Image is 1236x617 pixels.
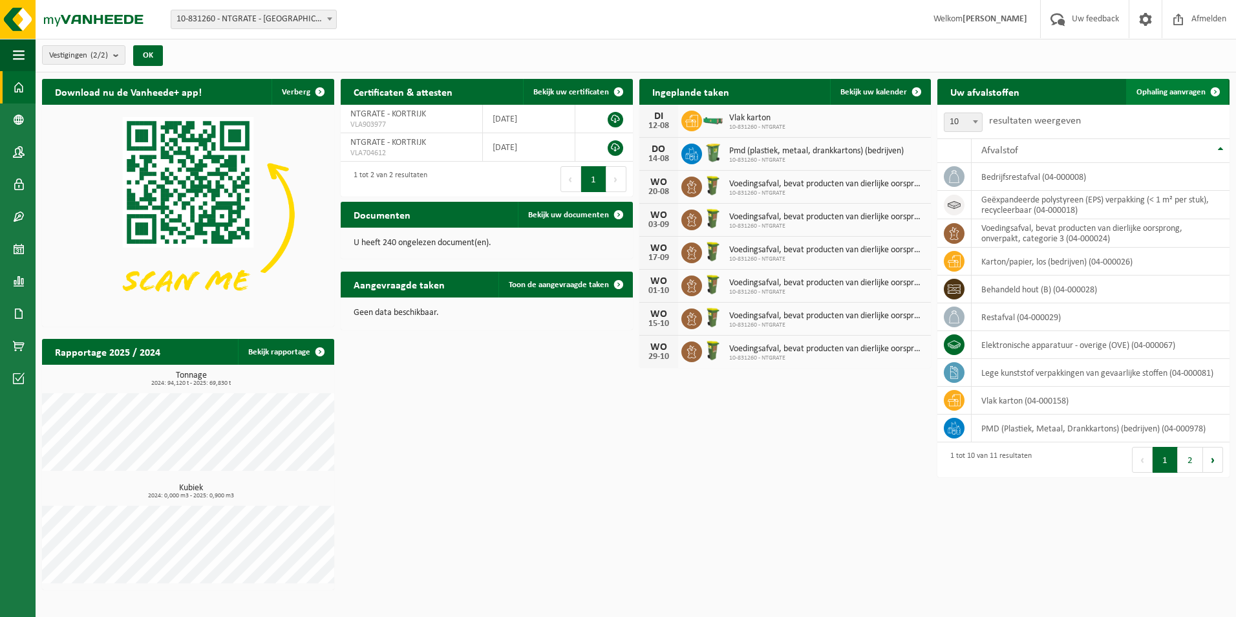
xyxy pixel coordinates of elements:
[1126,79,1228,105] a: Ophaling aanvragen
[518,202,632,228] a: Bekijk uw documenten
[533,88,609,96] span: Bekijk uw certificaten
[729,288,925,296] span: 10-831260 - NTGRATE
[702,175,724,197] img: WB-0060-HPE-GN-50
[729,179,925,189] span: Voedingsafval, bevat producten van dierlijke oorsprong, onverpakt, categorie 3
[1203,447,1223,473] button: Next
[341,202,423,227] h2: Documenten
[49,46,108,65] span: Vestigingen
[702,114,724,125] img: HK-XC-10-GN-00
[171,10,336,28] span: 10-831260 - NTGRATE - KORTRIJK
[963,14,1027,24] strong: [PERSON_NAME]
[560,166,581,192] button: Previous
[972,191,1230,219] td: geëxpandeerde polystyreen (EPS) verpakking (< 1 m² per stuk), recycleerbaar (04-000018)
[350,138,426,147] span: NTGRATE - KORTRIJK
[1153,447,1178,473] button: 1
[729,321,925,329] span: 10-831260 - NTGRATE
[702,142,724,164] img: WB-0240-HPE-GN-50
[354,308,620,318] p: Geen data beschikbaar.
[646,287,672,296] div: 01-10
[989,116,1081,126] label: resultaten weergeven
[972,248,1230,276] td: karton/papier, los (bedrijven) (04-000026)
[972,387,1230,415] td: vlak karton (04-000158)
[646,221,672,230] div: 03-09
[42,79,215,104] h2: Download nu de Vanheede+ app!
[646,319,672,329] div: 15-10
[48,380,334,387] span: 2024: 94,120 t - 2025: 69,830 t
[944,113,983,132] span: 10
[729,146,904,157] span: Pmd (plastiek, metaal, drankkartons) (bedrijven)
[729,124,785,131] span: 10-831260 - NTGRATE
[272,79,333,105] button: Verberg
[646,122,672,131] div: 12-08
[729,255,925,263] span: 10-831260 - NTGRATE
[729,278,925,288] span: Voedingsafval, bevat producten van dierlijke oorsprong, onverpakt, categorie 3
[523,79,632,105] a: Bekijk uw certificaten
[42,105,334,324] img: Download de VHEPlus App
[840,88,907,96] span: Bekijk uw kalender
[48,493,334,499] span: 2024: 0,000 m3 - 2025: 0,900 m3
[972,331,1230,359] td: elektronische apparatuur - overige (OVE) (04-000067)
[972,303,1230,331] td: restafval (04-000029)
[729,157,904,164] span: 10-831260 - NTGRATE
[729,212,925,222] span: Voedingsafval, bevat producten van dierlijke oorsprong, onverpakt, categorie 3
[729,113,785,124] span: Vlak karton
[646,144,672,155] div: DO
[944,113,982,131] span: 10
[606,166,626,192] button: Next
[729,189,925,197] span: 10-831260 - NTGRATE
[702,307,724,329] img: WB-0060-HPE-GN-50
[483,105,576,133] td: [DATE]
[702,340,724,362] img: WB-0060-HPE-GN-50
[347,165,427,193] div: 1 tot 2 van 2 resultaten
[702,208,724,230] img: WB-0060-HPE-GN-50
[483,133,576,162] td: [DATE]
[646,243,672,254] div: WO
[282,88,310,96] span: Verberg
[42,45,125,65] button: Vestigingen(2/2)
[133,45,163,66] button: OK
[1132,447,1153,473] button: Previous
[341,272,458,297] h2: Aangevraagde taken
[972,359,1230,387] td: lege kunststof verpakkingen van gevaarlijke stoffen (04-000081)
[937,79,1032,104] h2: Uw afvalstoffen
[646,177,672,188] div: WO
[350,109,426,119] span: NTGRATE - KORTRIJK
[646,254,672,263] div: 17-09
[646,155,672,164] div: 14-08
[171,10,337,29] span: 10-831260 - NTGRATE - KORTRIJK
[509,281,609,289] span: Toon de aangevraagde taken
[972,415,1230,442] td: PMD (Plastiek, Metaal, Drankkartons) (bedrijven) (04-000978)
[646,111,672,122] div: DI
[646,276,672,287] div: WO
[1136,88,1206,96] span: Ophaling aanvragen
[42,339,173,364] h2: Rapportage 2025 / 2024
[944,446,1032,474] div: 1 tot 10 van 11 resultaten
[830,79,930,105] a: Bekijk uw kalender
[528,211,609,219] span: Bekijk uw documenten
[972,276,1230,303] td: behandeld hout (B) (04-000028)
[91,51,108,60] count: (2/2)
[729,222,925,230] span: 10-831260 - NTGRATE
[350,120,473,130] span: VLA903977
[1178,447,1203,473] button: 2
[972,219,1230,248] td: voedingsafval, bevat producten van dierlijke oorsprong, onverpakt, categorie 3 (04-000024)
[639,79,742,104] h2: Ingeplande taken
[354,239,620,248] p: U heeft 240 ongelezen document(en).
[48,484,334,499] h3: Kubiek
[729,311,925,321] span: Voedingsafval, bevat producten van dierlijke oorsprong, onverpakt, categorie 3
[581,166,606,192] button: 1
[238,339,333,365] a: Bekijk rapportage
[972,163,1230,191] td: bedrijfsrestafval (04-000008)
[350,148,473,158] span: VLA704612
[646,188,672,197] div: 20-08
[341,79,465,104] h2: Certificaten & attesten
[981,146,1018,156] span: Afvalstof
[729,344,925,354] span: Voedingsafval, bevat producten van dierlijke oorsprong, onverpakt, categorie 3
[702,241,724,263] img: WB-0060-HPE-GN-50
[729,354,925,362] span: 10-831260 - NTGRATE
[646,342,672,352] div: WO
[646,352,672,362] div: 29-10
[48,371,334,387] h3: Tonnage
[702,274,724,296] img: WB-0060-HPE-GN-50
[729,245,925,255] span: Voedingsafval, bevat producten van dierlijke oorsprong, onverpakt, categorie 3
